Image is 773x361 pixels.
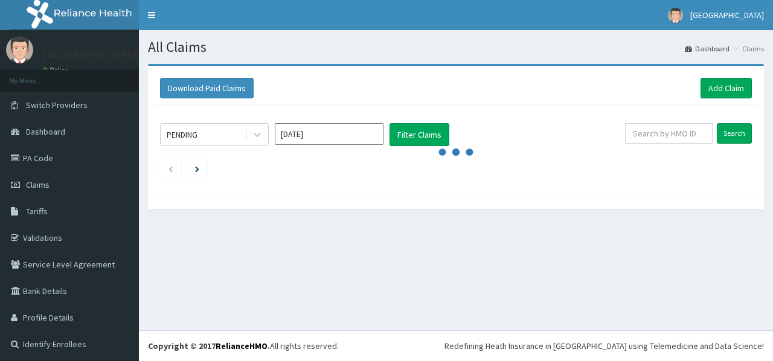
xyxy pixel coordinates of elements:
a: Online [42,66,71,74]
span: Switch Providers [26,100,88,110]
strong: Copyright © 2017 . [148,340,270,351]
button: Download Paid Claims [160,78,254,98]
a: Next page [195,163,199,174]
li: Claims [731,43,764,54]
a: Dashboard [685,43,730,54]
span: Dashboard [26,126,65,137]
span: Tariffs [26,206,48,217]
div: PENDING [167,129,197,141]
a: RelianceHMO [216,340,268,351]
img: User Image [668,8,683,23]
a: Previous page [168,163,173,174]
span: [GEOGRAPHIC_DATA] [690,10,764,21]
input: Select Month and Year [275,123,383,145]
p: [GEOGRAPHIC_DATA] [42,49,142,60]
h1: All Claims [148,39,764,55]
button: Filter Claims [390,123,449,146]
input: Search [717,123,752,144]
a: Add Claim [701,78,752,98]
img: User Image [6,36,33,63]
svg: audio-loading [438,134,474,170]
span: Claims [26,179,50,190]
input: Search by HMO ID [625,123,713,144]
div: Redefining Heath Insurance in [GEOGRAPHIC_DATA] using Telemedicine and Data Science! [444,340,764,352]
footer: All rights reserved. [139,330,773,361]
